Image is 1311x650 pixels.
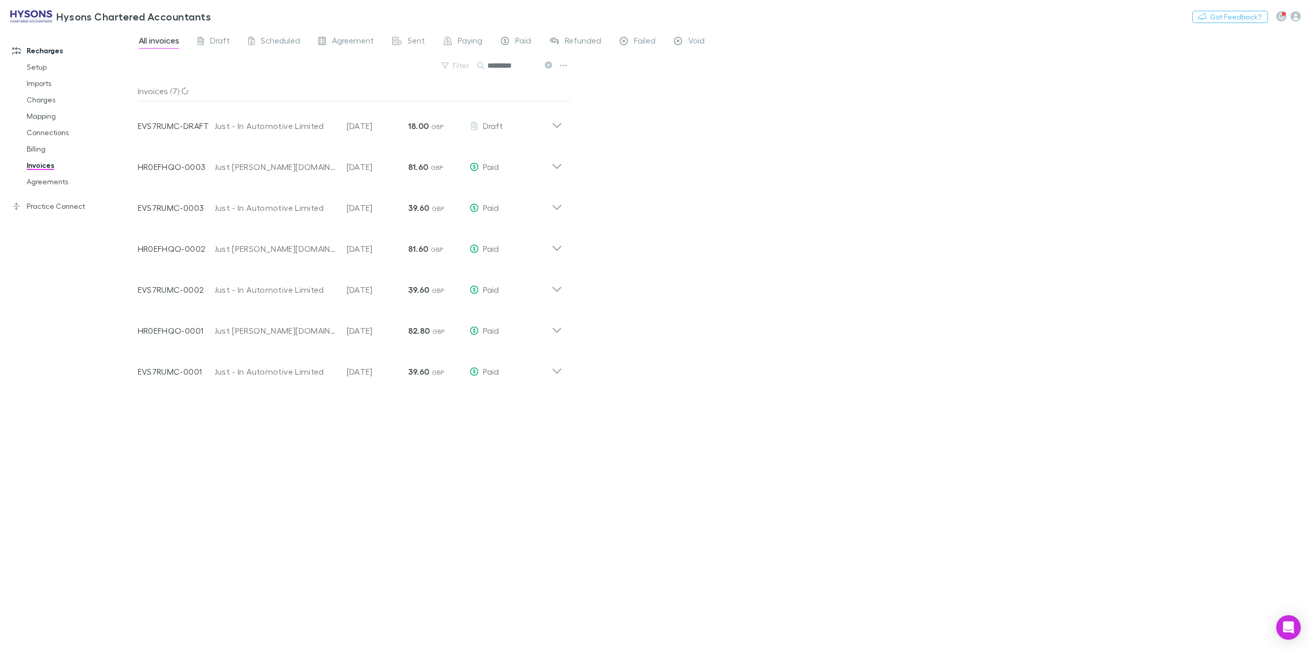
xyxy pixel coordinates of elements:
[408,121,429,131] strong: 18.00
[16,157,146,174] a: Invoices
[432,287,445,294] span: GBP
[4,4,217,29] a: Hysons Chartered Accountants
[483,162,499,171] span: Paid
[215,202,336,214] div: Just - In Automotive Limited
[16,59,146,75] a: Setup
[139,35,179,49] span: All invoices
[138,161,215,173] p: HR0EFHQO-0003
[458,35,482,49] span: Paying
[130,142,570,183] div: HR0EFHQO-0003Just [PERSON_NAME][DOMAIN_NAME] Limited[DATE]81.60 GBPPaid
[138,202,215,214] p: EVS7RUMC-0003
[483,121,503,131] span: Draft
[10,10,52,23] img: Hysons Chartered Accountants's Logo
[408,285,430,295] strong: 39.60
[138,365,215,378] p: EVS7RUMC-0001
[16,124,146,141] a: Connections
[1192,11,1268,23] button: Got Feedback?
[483,203,499,212] span: Paid
[688,35,705,49] span: Void
[483,285,499,294] span: Paid
[56,10,211,23] h3: Hysons Chartered Accountants
[130,183,570,224] div: EVS7RUMC-0003Just - In Automotive Limited[DATE]39.60 GBPPaid
[138,243,215,255] p: HR0EFHQO-0002
[215,284,336,296] div: Just - In Automotive Limited
[408,366,430,377] strong: 39.60
[130,265,570,306] div: EVS7RUMC-0002Just - In Automotive Limited[DATE]39.60 GBPPaid
[347,365,408,378] p: [DATE]
[215,324,336,337] div: Just [PERSON_NAME][DOMAIN_NAME] Limited
[215,243,336,255] div: Just [PERSON_NAME][DOMAIN_NAME] Limited
[483,366,499,376] span: Paid
[347,161,408,173] p: [DATE]
[16,174,146,190] a: Agreements
[2,42,146,59] a: Recharges
[130,101,570,142] div: EVS7RUMC-DRAFTJust - In Automotive Limited[DATE]18.00 GBPDraft
[16,75,146,92] a: Imports
[130,224,570,265] div: HR0EFHQO-0002Just [PERSON_NAME][DOMAIN_NAME] Limited[DATE]81.60 GBPPaid
[347,202,408,214] p: [DATE]
[16,92,146,108] a: Charges
[138,324,215,337] p: HR0EFHQO-0001
[408,162,429,172] strong: 81.60
[483,326,499,335] span: Paid
[432,205,445,212] span: GBP
[408,203,430,213] strong: 39.60
[347,284,408,296] p: [DATE]
[347,243,408,255] p: [DATE]
[431,246,443,253] span: GBP
[408,244,429,254] strong: 81.60
[515,35,531,49] span: Paid
[215,161,336,173] div: Just [PERSON_NAME][DOMAIN_NAME] Limited
[210,35,230,49] span: Draft
[138,120,215,132] p: EVS7RUMC-DRAFT
[16,141,146,157] a: Billing
[347,324,408,337] p: [DATE]
[347,120,408,132] p: [DATE]
[215,120,336,132] div: Just - In Automotive Limited
[1276,615,1301,640] div: Open Intercom Messenger
[138,284,215,296] p: EVS7RUMC-0002
[130,347,570,388] div: EVS7RUMC-0001Just - In Automotive Limited[DATE]39.60 GBPPaid
[16,108,146,124] a: Mapping
[408,326,430,336] strong: 82.80
[432,328,445,335] span: GBP
[634,35,655,49] span: Failed
[261,35,300,49] span: Scheduled
[215,365,336,378] div: Just - In Automotive Limited
[408,35,425,49] span: Sent
[483,244,499,253] span: Paid
[332,35,374,49] span: Agreement
[431,164,443,171] span: GBP
[436,59,475,72] button: Filter
[431,123,444,131] span: GBP
[130,306,570,347] div: HR0EFHQO-0001Just [PERSON_NAME][DOMAIN_NAME] Limited[DATE]82.80 GBPPaid
[432,369,445,376] span: GBP
[565,35,601,49] span: Refunded
[2,198,146,214] a: Practice Connect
